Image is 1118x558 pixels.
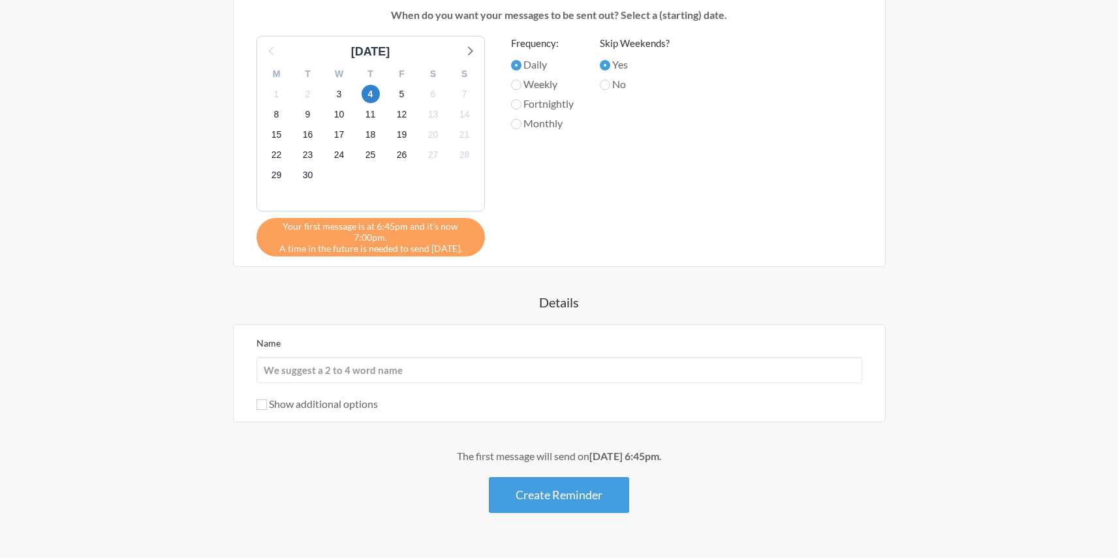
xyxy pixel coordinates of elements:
[393,126,411,144] span: Sunday 19 October 2025
[181,293,938,311] h4: Details
[456,105,474,123] span: Tuesday 14 October 2025
[346,43,396,61] div: [DATE]
[489,477,629,513] button: Create Reminder
[362,146,380,164] span: Saturday 25 October 2025
[456,146,474,164] span: Tuesday 28 October 2025
[511,60,521,70] input: Daily
[330,105,349,123] span: Friday 10 October 2025
[330,126,349,144] span: Friday 17 October 2025
[256,399,267,410] input: Show additional options
[362,105,380,123] span: Saturday 11 October 2025
[362,126,380,144] span: Saturday 18 October 2025
[424,105,443,123] span: Monday 13 October 2025
[511,76,574,92] label: Weekly
[393,146,411,164] span: Sunday 26 October 2025
[299,146,317,164] span: Thursday 23 October 2025
[268,105,286,123] span: Wednesday 8 October 2025
[256,218,485,256] div: A time in the future is needed to send [DATE].
[456,85,474,103] span: Tuesday 7 October 2025
[292,64,324,84] div: T
[386,64,418,84] div: F
[243,7,875,23] p: When do you want your messages to be sent out? Select a (starting) date.
[324,64,355,84] div: W
[256,337,281,349] label: Name
[600,60,610,70] input: Yes
[393,85,411,103] span: Sunday 5 October 2025
[600,36,670,51] label: Skip Weekends?
[418,64,449,84] div: S
[256,357,862,383] input: We suggest a 2 to 4 word name
[299,166,317,185] span: Thursday 30 October 2025
[511,96,574,112] label: Fortnightly
[261,64,292,84] div: M
[268,146,286,164] span: Wednesday 22 October 2025
[456,126,474,144] span: Tuesday 21 October 2025
[424,146,443,164] span: Monday 27 October 2025
[600,57,670,72] label: Yes
[362,85,380,103] span: Saturday 4 October 2025
[268,166,286,185] span: Wednesday 29 October 2025
[393,105,411,123] span: Sunday 12 October 2025
[511,99,521,110] input: Fortnightly
[424,85,443,103] span: Monday 6 October 2025
[589,450,659,462] strong: [DATE] 6:45pm
[511,116,574,131] label: Monthly
[511,57,574,72] label: Daily
[299,105,317,123] span: Thursday 9 October 2025
[181,448,938,464] div: The first message will send on .
[330,146,349,164] span: Friday 24 October 2025
[600,80,610,90] input: No
[268,85,286,103] span: Wednesday 1 October 2025
[256,397,378,410] label: Show additional options
[268,126,286,144] span: Wednesday 15 October 2025
[330,85,349,103] span: Friday 3 October 2025
[266,221,475,243] span: Your first message is at 6:45pm and it's now 7:00pm.
[299,85,317,103] span: Thursday 2 October 2025
[449,64,480,84] div: S
[355,64,386,84] div: T
[511,80,521,90] input: Weekly
[511,119,521,129] input: Monthly
[424,126,443,144] span: Monday 20 October 2025
[299,126,317,144] span: Thursday 16 October 2025
[600,76,670,92] label: No
[511,36,574,51] label: Frequency:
